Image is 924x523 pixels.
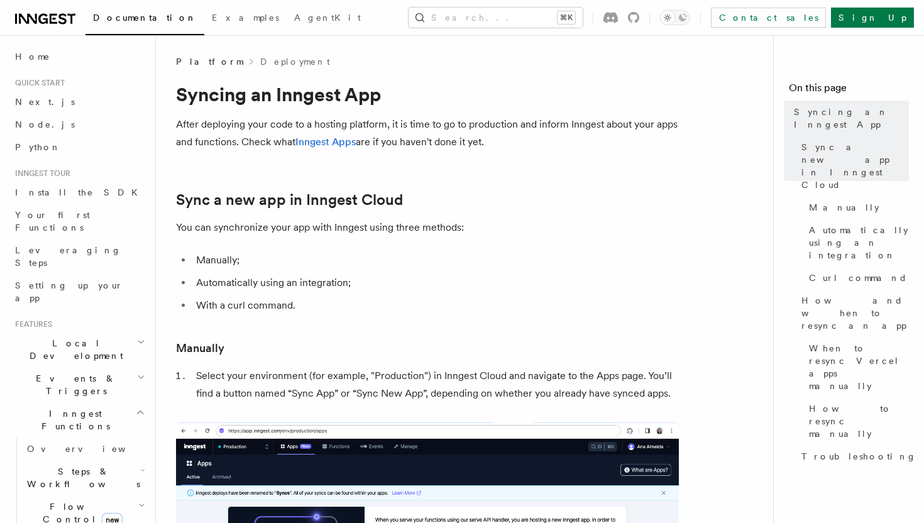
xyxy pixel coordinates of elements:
[809,272,908,284] span: Curl command
[801,450,916,463] span: Troubleshooting
[85,4,204,35] a: Documentation
[10,367,148,402] button: Events & Triggers
[212,13,279,23] span: Examples
[192,274,679,292] li: Automatically using an integration;
[804,196,909,219] a: Manually
[15,142,61,152] span: Python
[809,224,909,261] span: Automatically using an integration
[287,4,368,34] a: AgentKit
[10,274,148,309] a: Setting up your app
[15,97,75,107] span: Next.js
[27,444,157,454] span: Overview
[711,8,826,28] a: Contact sales
[789,101,909,136] a: Syncing an Inngest App
[10,181,148,204] a: Install the SDK
[176,116,679,151] p: After deploying your code to a hosting platform, it is time to go to production and inform Innges...
[794,106,909,131] span: Syncing an Inngest App
[10,168,70,179] span: Inngest tour
[192,297,679,314] li: With a curl command.
[295,136,356,148] a: Inngest Apps
[15,210,90,233] span: Your first Functions
[10,332,148,367] button: Local Development
[10,407,136,432] span: Inngest Functions
[10,136,148,158] a: Python
[15,50,50,63] span: Home
[93,13,197,23] span: Documentation
[809,402,909,440] span: How to resync manually
[796,289,909,337] a: How and when to resync an app
[809,201,879,214] span: Manually
[789,80,909,101] h4: On this page
[22,438,148,460] a: Overview
[809,342,909,392] span: When to resync Vercel apps manually
[15,280,123,303] span: Setting up your app
[10,45,148,68] a: Home
[10,337,137,362] span: Local Development
[204,4,287,34] a: Examples
[10,372,137,397] span: Events & Triggers
[10,239,148,274] a: Leveraging Steps
[176,191,403,209] a: Sync a new app in Inngest Cloud
[10,78,65,88] span: Quick start
[804,337,909,397] a: When to resync Vercel apps manually
[796,136,909,196] a: Sync a new app in Inngest Cloud
[15,187,145,197] span: Install the SDK
[22,465,140,490] span: Steps & Workflows
[192,251,679,269] li: Manually;
[558,11,575,24] kbd: ⌘K
[801,294,909,332] span: How and when to resync an app
[192,367,679,402] li: Select your environment (for example, "Production") in Inngest Cloud and navigate to the Apps pag...
[804,397,909,445] a: How to resync manually
[22,460,148,495] button: Steps & Workflows
[10,113,148,136] a: Node.js
[804,267,909,289] a: Curl command
[409,8,583,28] button: Search...⌘K
[801,141,909,191] span: Sync a new app in Inngest Cloud
[294,13,361,23] span: AgentKit
[804,219,909,267] a: Automatically using an integration
[831,8,914,28] a: Sign Up
[15,245,121,268] span: Leveraging Steps
[15,119,75,129] span: Node.js
[796,445,909,468] a: Troubleshooting
[260,55,330,68] a: Deployment
[176,219,679,236] p: You can synchronize your app with Inngest using three methods:
[176,339,224,357] a: Manually
[10,91,148,113] a: Next.js
[10,204,148,239] a: Your first Functions
[10,402,148,438] button: Inngest Functions
[660,10,690,25] button: Toggle dark mode
[10,319,52,329] span: Features
[176,83,679,106] h1: Syncing an Inngest App
[176,55,243,68] span: Platform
